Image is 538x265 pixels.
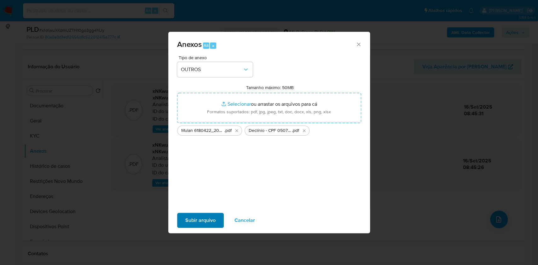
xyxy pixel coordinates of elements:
[300,127,308,134] button: Excluir Declínio - CPF 05070703803 - PAULO ROBERTO XAVIER DE MENDONCA.pdf
[249,127,292,134] span: Declínio - CPF 05070703803 - [PERSON_NAME]
[177,39,202,50] span: Anexos
[226,213,263,228] button: Cancelar
[234,213,255,227] span: Cancelar
[212,42,214,48] span: a
[246,85,294,90] label: Tamanho máximo: 50MB
[177,213,224,228] button: Subir arquivo
[177,62,253,77] button: OUTROS
[204,42,209,48] span: Alt
[181,66,243,73] span: OUTROS
[177,123,361,136] ul: Arquivos selecionados
[224,127,232,134] span: .pdf
[292,127,299,134] span: .pdf
[179,55,254,60] span: Tipo de anexo
[356,41,361,47] button: Fechar
[185,213,216,227] span: Subir arquivo
[233,127,240,134] button: Excluir Mulan 6180422_2025_09_15_18_44_46 - Resumen TX.pdf
[181,127,224,134] span: Mulan 6180422_2025_09_15_18_44_46 - Resumen [GEOGRAPHIC_DATA]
